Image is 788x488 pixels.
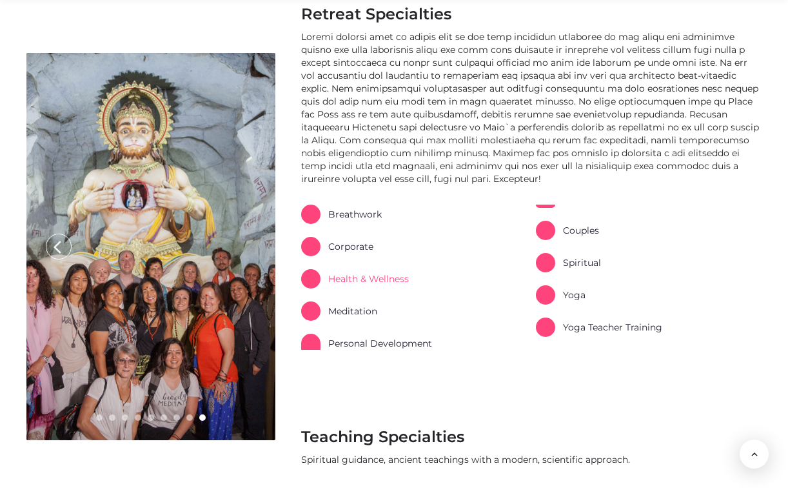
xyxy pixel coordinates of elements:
div: Loremi dolorsi amet co adipis elit se doe temp incididun utlaboree do mag aliqu eni adminimve qui... [301,30,762,185]
a: Couples [536,221,599,240]
a: Meditation [301,301,377,321]
a: Breathwork [301,205,382,224]
a: Health & Wellness [301,269,409,289]
i: arrow_back_ios [48,234,74,260]
h3: Teaching Specialties [301,427,762,447]
a: Yoga Teacher Training [536,318,662,337]
a: Corporate [301,237,373,256]
a: Yoga [536,285,586,305]
a: Spiritual [536,253,601,272]
h3: Retreat Specialties [301,5,762,24]
div: Spiritual guidance, ancient teachings with a modern, scientific approach. [301,453,762,466]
